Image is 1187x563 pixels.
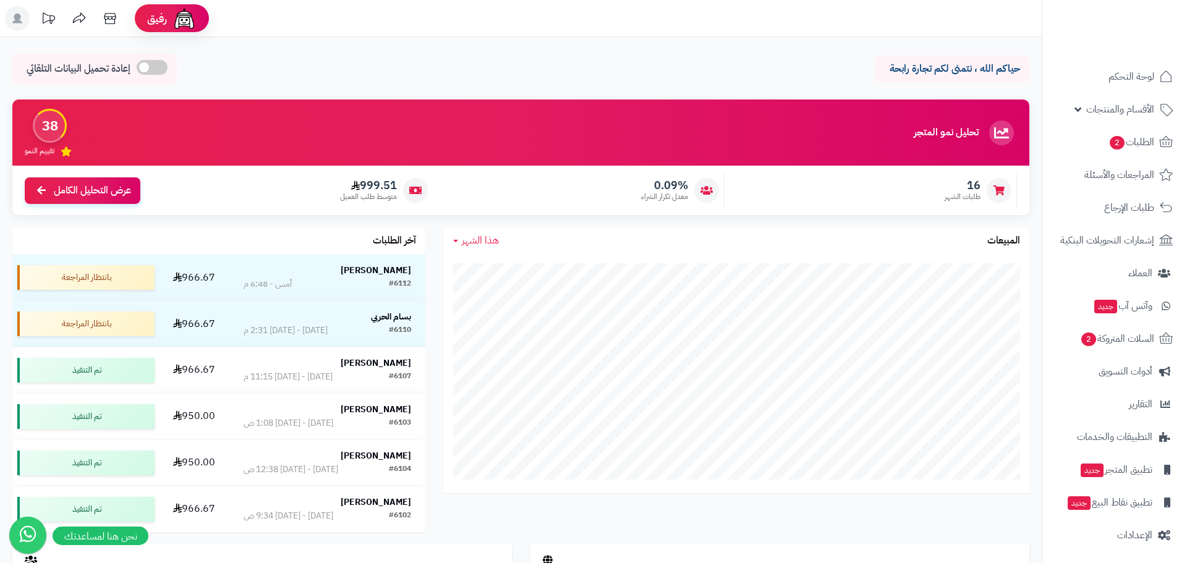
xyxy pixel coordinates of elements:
[945,192,981,202] span: طلبات الشهر
[17,358,155,383] div: تم التنفيذ
[160,255,229,300] td: 966.67
[1050,520,1180,550] a: الإعدادات
[244,324,328,337] div: [DATE] - [DATE] 2:31 م
[389,417,411,430] div: #6103
[17,311,155,336] div: بانتظار المراجعة
[462,233,499,248] span: هذا الشهر
[1050,193,1180,222] a: طلبات الإرجاع
[1084,166,1154,184] span: المراجعات والأسئلة
[17,451,155,475] div: تم التنفيذ
[987,235,1020,247] h3: المبيعات
[641,179,688,192] span: 0.09%
[172,6,197,31] img: ai-face.png
[389,324,411,337] div: #6110
[244,417,333,430] div: [DATE] - [DATE] 1:08 ص
[1050,389,1180,419] a: التقارير
[244,371,333,383] div: [DATE] - [DATE] 11:15 م
[17,497,155,522] div: تم التنفيذ
[340,179,397,192] span: 999.51
[341,403,411,416] strong: [PERSON_NAME]
[1094,300,1117,313] span: جديد
[1104,199,1154,216] span: طلبات الإرجاع
[341,264,411,277] strong: [PERSON_NAME]
[945,179,981,192] span: 16
[1050,291,1180,321] a: وآتس آبجديد
[1060,232,1154,249] span: إشعارات التحويلات البنكية
[389,278,411,290] div: #6112
[1117,527,1152,544] span: الإعدادات
[25,146,54,156] span: تقييم النمو
[25,177,140,204] a: عرض التحليل الكامل
[17,404,155,429] div: تم التنفيذ
[389,371,411,383] div: #6107
[1050,455,1180,485] a: تطبيق المتجرجديد
[373,235,416,247] h3: آخر الطلبات
[1066,494,1152,511] span: تطبيق نقاط البيع
[1050,62,1180,91] a: لوحة التحكم
[1050,324,1180,353] a: السلات المتروكة2
[1099,363,1152,380] span: أدوات التسويق
[160,440,229,486] td: 950.00
[244,464,338,476] div: [DATE] - [DATE] 12:38 ص
[33,6,64,34] a: تحديثات المنصة
[160,347,229,393] td: 966.67
[340,192,397,202] span: متوسط طلب العميل
[244,278,292,290] div: أمس - 6:48 م
[884,62,1020,76] p: حياكم الله ، نتمنى لكم تجارة رابحة
[1050,258,1180,288] a: العملاء
[160,394,229,439] td: 950.00
[389,464,411,476] div: #6104
[1050,127,1180,157] a: الطلبات2
[1086,101,1154,118] span: الأقسام والمنتجات
[371,310,411,323] strong: بسام الحربي
[1077,428,1152,446] span: التطبيقات والخدمات
[341,496,411,509] strong: [PERSON_NAME]
[1081,332,1096,346] span: 2
[1093,297,1152,315] span: وآتس آب
[160,486,229,532] td: 966.67
[341,449,411,462] strong: [PERSON_NAME]
[1079,461,1152,478] span: تطبيق المتجر
[160,301,229,347] td: 966.67
[1103,31,1175,57] img: logo-2.png
[147,11,167,26] span: رفيق
[17,265,155,290] div: بانتظار المراجعة
[1110,136,1125,150] span: 2
[1128,265,1152,282] span: العملاء
[1068,496,1091,510] span: جديد
[1050,422,1180,452] a: التطبيقات والخدمات
[1108,133,1154,151] span: الطلبات
[389,510,411,522] div: #6102
[1050,160,1180,190] a: المراجعات والأسئلة
[27,62,130,76] span: إعادة تحميل البيانات التلقائي
[244,510,333,522] div: [DATE] - [DATE] 9:34 ص
[1129,396,1152,413] span: التقارير
[453,234,499,248] a: هذا الشهر
[914,127,979,138] h3: تحليل نمو المتجر
[641,192,688,202] span: معدل تكرار الشراء
[1050,226,1180,255] a: إشعارات التحويلات البنكية
[341,357,411,370] strong: [PERSON_NAME]
[1080,330,1154,347] span: السلات المتروكة
[1081,464,1104,477] span: جديد
[1108,68,1154,85] span: لوحة التحكم
[1050,357,1180,386] a: أدوات التسويق
[1050,488,1180,517] a: تطبيق نقاط البيعجديد
[54,184,131,198] span: عرض التحليل الكامل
